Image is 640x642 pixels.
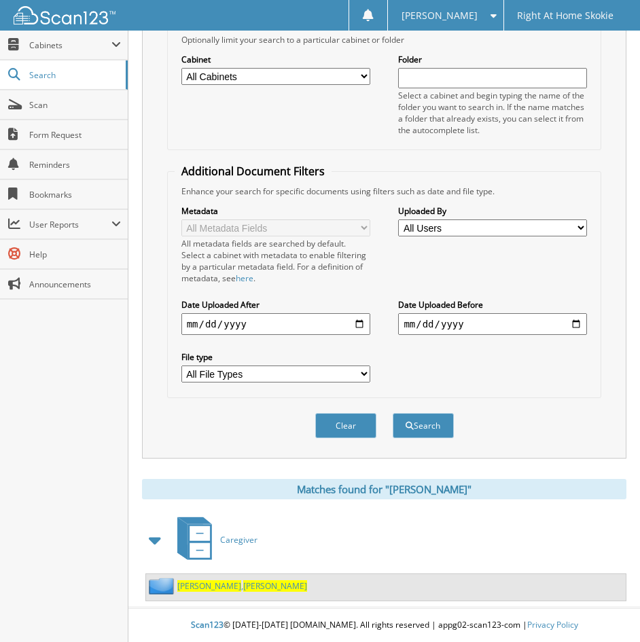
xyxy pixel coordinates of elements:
div: Optionally limit your search to a particular cabinet or folder [175,34,594,46]
span: Search [29,69,119,81]
label: Date Uploaded Before [398,299,587,310]
span: Scan123 [191,619,224,630]
label: Cabinet [181,54,370,65]
div: All metadata fields are searched by default. Select a cabinet with metadata to enable filtering b... [181,238,370,284]
a: [PERSON_NAME],[PERSON_NAME] [177,580,307,592]
div: Select a cabinet and begin typing the name of the folder you want to search in. If the name match... [398,90,587,136]
span: Right At Home Skokie [517,12,614,20]
span: [PERSON_NAME] [243,580,307,592]
span: Bookmarks [29,189,121,200]
label: Date Uploaded After [181,299,370,310]
legend: Additional Document Filters [175,164,332,179]
label: Folder [398,54,587,65]
a: Privacy Policy [527,619,578,630]
span: Form Request [29,129,121,141]
span: Reminders [29,159,121,171]
input: end [398,313,587,335]
span: [PERSON_NAME] [402,12,478,20]
label: Metadata [181,205,370,217]
img: scan123-logo-white.svg [14,6,115,24]
span: Scan [29,99,121,111]
span: Help [29,249,121,260]
iframe: Chat Widget [572,577,640,642]
input: start [181,313,370,335]
button: Search [393,413,454,438]
label: Uploaded By [398,205,587,217]
span: Announcements [29,279,121,290]
span: [PERSON_NAME] [177,580,241,592]
div: Matches found for "[PERSON_NAME]" [142,479,626,499]
button: Clear [315,413,376,438]
span: Caregiver [220,534,257,546]
span: User Reports [29,219,111,230]
a: here [236,272,253,284]
img: folder2.png [149,577,177,594]
label: File type [181,351,370,363]
div: Enhance your search for specific documents using filters such as date and file type. [175,185,594,197]
div: © [DATE]-[DATE] [DOMAIN_NAME]. All rights reserved | appg02-scan123-com | [128,609,640,642]
span: Cabinets [29,39,111,51]
a: Caregiver [169,513,257,567]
